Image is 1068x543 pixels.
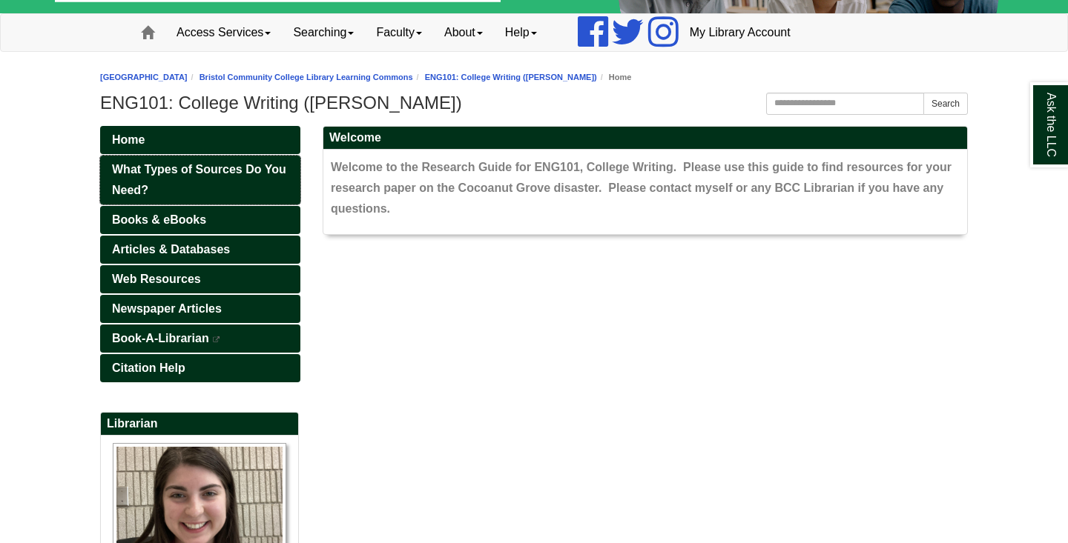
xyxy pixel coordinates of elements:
[323,127,967,150] h2: Welcome
[597,70,632,84] li: Home
[100,354,300,382] a: Citation Help
[425,73,597,81] a: ENG101: College Writing ([PERSON_NAME])
[100,156,300,204] a: What Types of Sources Do You Need?
[112,302,222,315] span: Newspaper Articles
[112,163,286,196] span: What Types of Sources Do You Need?
[365,14,433,51] a: Faculty
[100,73,188,81] a: [GEOGRAPHIC_DATA]
[112,213,206,226] span: Books & eBooks
[112,362,185,374] span: Citation Help
[165,14,282,51] a: Access Services
[679,14,802,51] a: My Library Account
[101,413,298,436] h2: Librarian
[100,295,300,323] a: Newspaper Articles
[100,236,300,264] a: Articles & Databases
[100,265,300,293] a: Web Resources
[494,14,548,51] a: Help
[100,324,300,353] a: Book-A-Librarian
[923,93,968,115] button: Search
[212,336,221,343] i: This link opens in a new window
[200,73,413,81] a: Bristol Community College Library Learning Commons
[100,126,300,154] a: Home
[100,93,968,113] h1: ENG101: College Writing ([PERSON_NAME])
[112,243,230,256] span: Articles & Databases
[112,133,145,146] span: Home
[112,332,209,344] span: Book-A-Librarian
[433,14,494,51] a: About
[100,206,300,234] a: Books & eBooks
[100,70,968,84] nav: breadcrumb
[282,14,365,51] a: Searching
[331,161,952,215] span: Welcome to the Research Guide for ENG101, College Writing. Please use this guide to find resource...
[112,273,201,285] span: Web Resources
